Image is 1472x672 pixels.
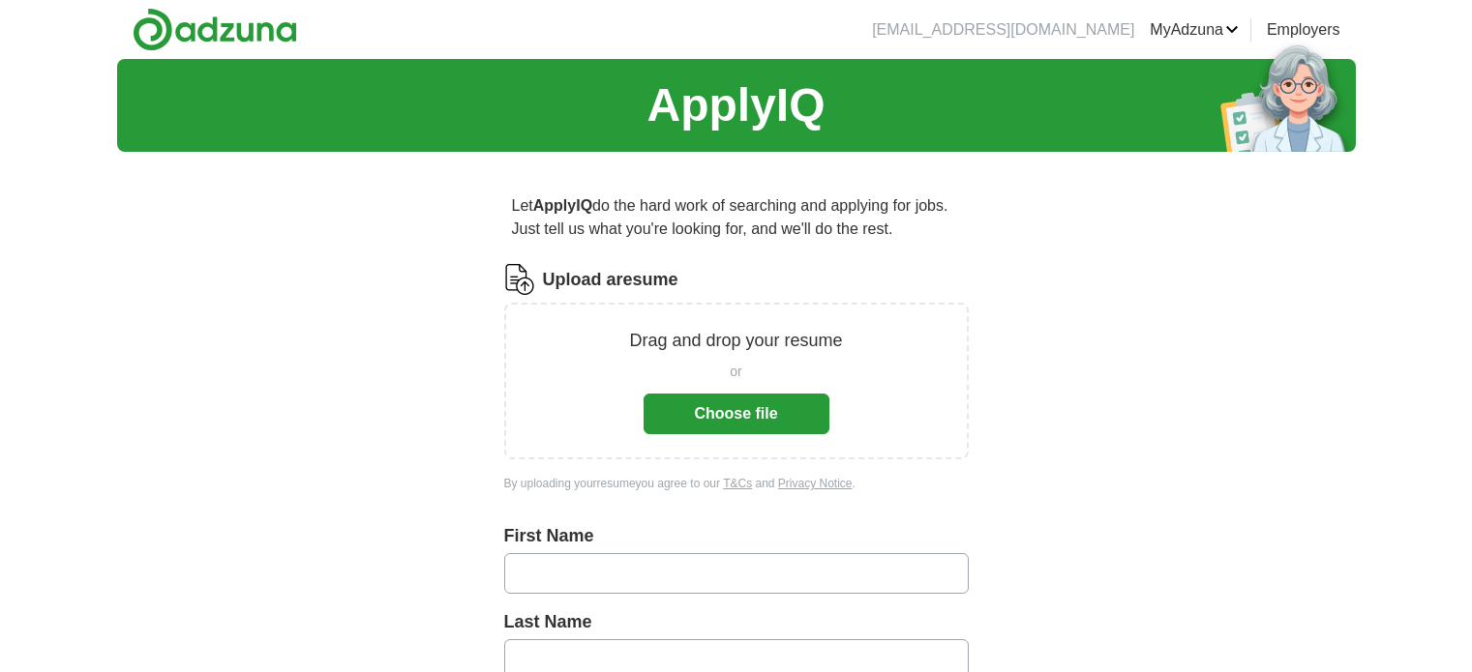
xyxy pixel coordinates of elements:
strong: ApplyIQ [533,197,592,214]
h1: ApplyIQ [646,71,825,140]
a: Employers [1267,18,1340,42]
p: Let do the hard work of searching and applying for jobs. Just tell us what you're looking for, an... [504,187,969,248]
a: MyAdzuna [1150,18,1239,42]
span: or [730,362,741,382]
label: First Name [504,523,969,549]
label: Upload a resume [543,267,678,293]
button: Choose file [644,394,829,434]
img: CV Icon [504,264,535,295]
a: Privacy Notice [778,477,853,490]
li: [EMAIL_ADDRESS][DOMAIN_NAME] [872,18,1134,42]
div: By uploading your resume you agree to our and . [504,475,969,492]
label: Last Name [504,609,969,635]
a: T&Cs [723,477,752,490]
p: Drag and drop your resume [629,328,842,354]
img: Adzuna logo [133,8,297,51]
